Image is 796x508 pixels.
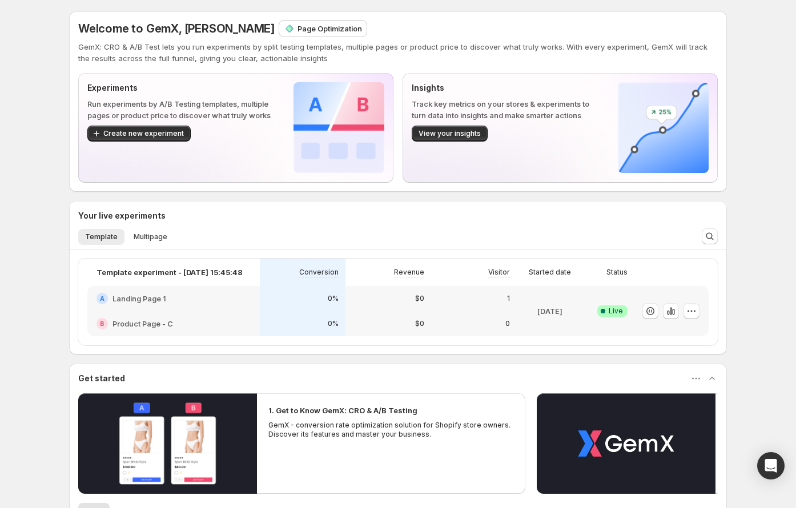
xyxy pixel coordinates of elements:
[78,22,275,35] span: Welcome to GemX, [PERSON_NAME]
[609,307,623,316] span: Live
[412,126,488,142] button: View your insights
[415,319,424,328] p: $0
[537,305,562,317] p: [DATE]
[529,268,571,277] p: Started date
[412,82,600,94] p: Insights
[328,319,339,328] p: 0%
[618,82,709,173] img: Insights
[100,320,104,327] h2: B
[97,267,243,278] p: Template experiment - [DATE] 15:45:48
[85,232,118,241] span: Template
[537,393,715,494] button: Play video
[606,268,628,277] p: Status
[299,268,339,277] p: Conversion
[134,232,167,241] span: Multipage
[284,23,295,34] img: Page Optimization
[78,373,125,384] h3: Get started
[78,210,166,221] h3: Your live experiments
[507,294,510,303] p: 1
[757,452,785,479] div: Open Intercom Messenger
[78,393,257,494] button: Play video
[87,98,275,121] p: Run experiments by A/B Testing templates, multiple pages or product price to discover what truly ...
[419,129,481,138] span: View your insights
[268,405,417,416] h2: 1. Get to Know GemX: CRO & A/B Testing
[268,421,514,439] p: GemX - conversion rate optimization solution for Shopify store owners. Discover its features and ...
[103,129,184,138] span: Create new experiment
[328,294,339,303] p: 0%
[394,268,424,277] p: Revenue
[298,23,362,34] p: Page Optimization
[488,268,510,277] p: Visitor
[294,82,384,173] img: Experiments
[100,295,104,302] h2: A
[87,82,275,94] p: Experiments
[87,126,191,142] button: Create new experiment
[112,293,166,304] h2: Landing Page 1
[78,41,718,64] p: GemX: CRO & A/B Test lets you run experiments by split testing templates, multiple pages or produ...
[505,319,510,328] p: 0
[412,98,600,121] p: Track key metrics on your stores & experiments to turn data into insights and make smarter actions
[415,294,424,303] p: $0
[112,318,173,329] h2: Product Page - C
[702,228,718,244] button: Search and filter results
